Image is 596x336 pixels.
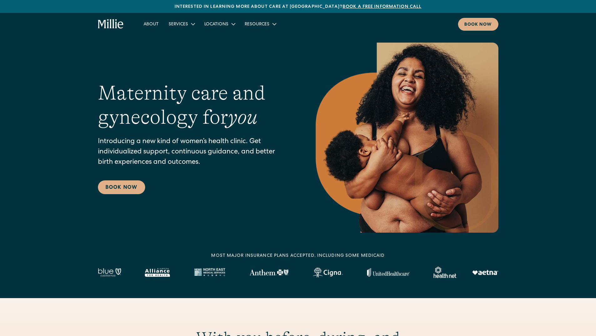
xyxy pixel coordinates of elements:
div: Locations [199,19,240,29]
div: Services [164,19,199,29]
img: Smiling mother with her baby in arms, celebrating body positivity and the nurturing bond of postp... [316,43,498,233]
img: North East Medical Services logo [194,268,225,277]
a: Book a free information call [343,5,421,9]
div: MOST MAJOR INSURANCE PLANS ACCEPTED, INCLUDING some MEDICAID [211,253,385,259]
h1: Maternity care and gynecology for [98,81,291,129]
img: United Healthcare logo [367,268,410,277]
div: Services [169,21,188,28]
img: Blue California logo [98,268,121,277]
img: Healthnet logo [434,267,457,278]
a: Book Now [98,180,145,194]
img: Aetna logo [472,270,498,275]
img: Cigna logo [313,267,343,277]
a: home [98,19,124,29]
a: Book now [458,18,498,31]
div: Book now [464,22,492,28]
a: About [139,19,164,29]
img: Alameda Alliance logo [145,268,170,277]
div: Resources [245,21,269,28]
em: you [228,106,257,128]
img: Anthem Logo [249,269,288,276]
div: Locations [204,21,228,28]
div: Resources [240,19,281,29]
p: Introducing a new kind of women’s health clinic. Get individualized support, continuous guidance,... [98,137,291,168]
